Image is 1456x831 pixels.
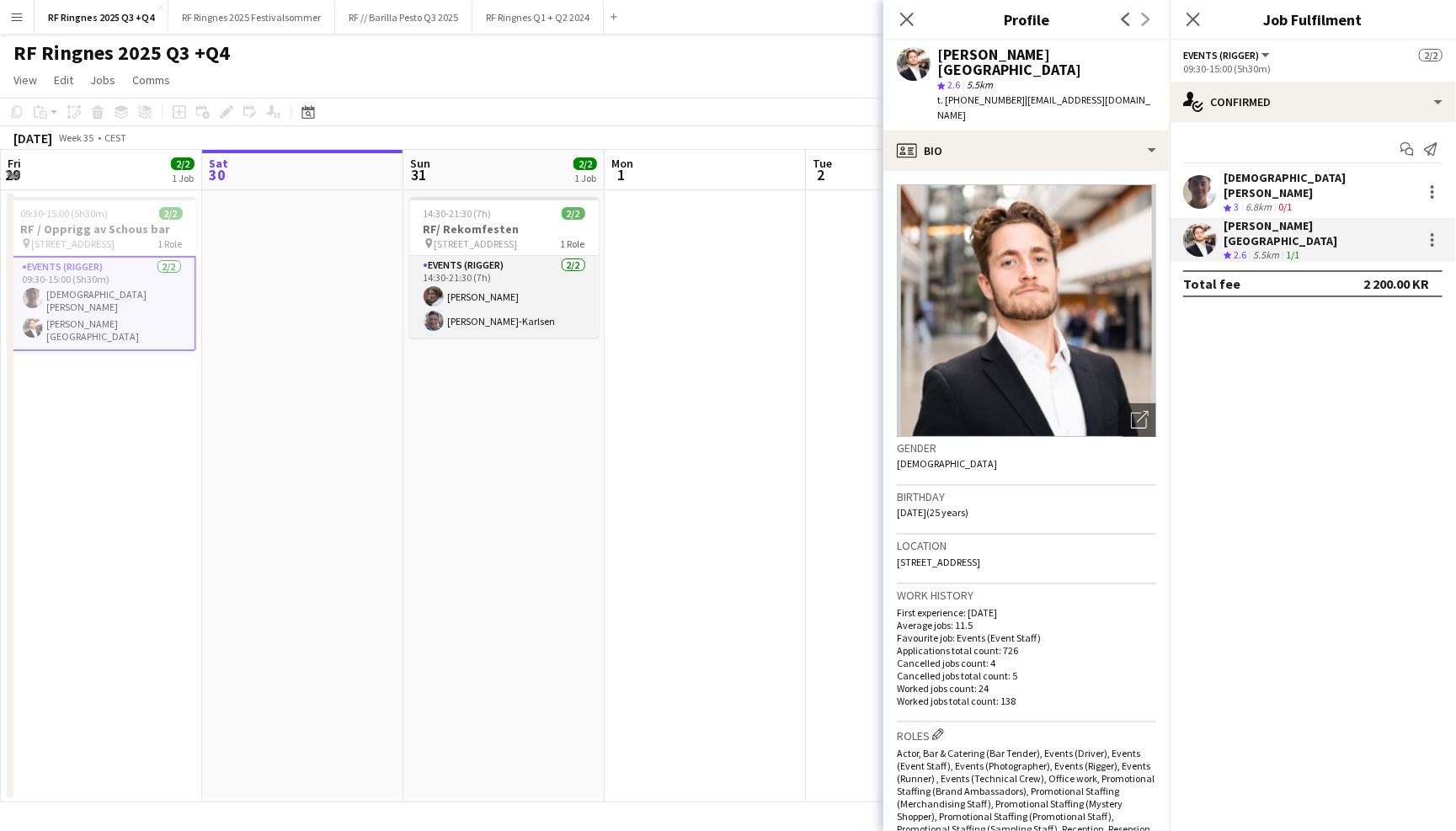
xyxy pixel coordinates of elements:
[1278,200,1292,213] app-skills-label: 0/1
[611,156,633,171] span: Mon
[897,619,1156,631] p: Average jobs: 11.5
[90,72,115,88] span: Jobs
[810,165,832,184] span: 2
[472,1,604,34] button: RF Ringnes Q1 + Q2 2024
[1363,275,1429,292] div: 2 200.00 KR
[1170,8,1456,30] h3: Job Fulfilment
[1183,62,1443,75] div: 09:30-15:00 (5h30m)
[104,131,126,144] div: CEST
[410,156,430,171] span: Sun
[1242,200,1275,215] div: 6.8km
[897,440,1156,455] h3: Gender
[171,157,195,170] span: 2/2
[883,8,1170,30] h3: Profile
[897,606,1156,619] p: First experience: [DATE]
[897,184,1156,437] img: Crew avatar or photo
[410,197,599,338] app-job-card: 14:30-21:30 (7h)2/2RF/ Rekomfesten [STREET_ADDRESS]1 RoleEvents (Rigger)2/214:30-21:30 (7h)[PERSO...
[897,588,1156,603] h3: Work history
[1419,49,1443,61] span: 2/2
[158,237,183,250] span: 1 Role
[410,221,599,237] h3: RF/ Rekomfesten
[168,1,335,34] button: RF Ringnes 2025 Festivalsommer
[813,156,832,171] span: Tue
[897,682,1156,695] p: Worked jobs count: 24
[1234,200,1239,213] span: 3
[83,69,122,91] a: Jobs
[1170,82,1456,122] div: Confirmed
[1224,170,1416,200] div: [DEMOGRAPHIC_DATA][PERSON_NAME]
[1250,248,1283,263] div: 5.5km
[1224,218,1416,248] div: [PERSON_NAME][GEOGRAPHIC_DATA]
[13,40,230,66] h1: RF Ringnes 2025 Q3 +Q4
[56,131,98,144] span: Week 35
[562,207,585,220] span: 2/2
[408,165,430,184] span: 31
[883,131,1170,171] div: Bio
[1183,49,1272,61] button: Events (Rigger)
[937,93,1150,121] span: | [EMAIL_ADDRESS][DOMAIN_NAME]
[410,256,599,338] app-card-role: Events (Rigger)2/214:30-21:30 (7h)[PERSON_NAME][PERSON_NAME]-Karlsen
[13,130,52,146] div: [DATE]
[8,256,196,351] app-card-role: Events (Rigger)2/209:30-15:00 (5h30m)[DEMOGRAPHIC_DATA][PERSON_NAME][PERSON_NAME][GEOGRAPHIC_DATA]
[897,506,968,519] span: [DATE] (25 years)
[424,207,492,220] span: 14:30-21:30 (7h)
[132,72,170,88] span: Comms
[209,156,228,171] span: Sat
[54,72,73,88] span: Edit
[1286,248,1299,261] app-skills-label: 1/1
[561,237,585,250] span: 1 Role
[125,69,177,91] a: Comms
[13,72,37,88] span: View
[937,47,1156,77] div: [PERSON_NAME][GEOGRAPHIC_DATA]
[573,157,597,170] span: 2/2
[1234,248,1246,261] span: 2.6
[206,165,228,184] span: 30
[5,165,21,184] span: 29
[47,69,80,91] a: Edit
[8,221,196,237] h3: RF / Opprigg av Schous bar
[897,538,1156,553] h3: Location
[159,207,183,220] span: 2/2
[897,726,1156,743] h3: Roles
[897,644,1156,657] p: Applications total count: 726
[897,657,1156,669] p: Cancelled jobs count: 4
[897,695,1156,707] p: Worked jobs total count: 138
[897,556,980,568] span: [STREET_ADDRESS]
[7,69,44,91] a: View
[897,489,1156,504] h3: Birthday
[609,165,633,184] span: 1
[1123,403,1156,437] div: Open photos pop-in
[897,457,997,470] span: [DEMOGRAPHIC_DATA]
[8,156,21,171] span: Fri
[335,1,472,34] button: RF // Barilla Pesto Q3 2025
[574,172,596,184] div: 1 Job
[21,207,109,220] span: 09:30-15:00 (5h30m)
[32,237,115,250] span: [STREET_ADDRESS]
[963,78,996,91] span: 5.5km
[1183,275,1240,292] div: Total fee
[937,93,1025,106] span: t. [PHONE_NUMBER]
[897,669,1156,682] p: Cancelled jobs total count: 5
[172,172,194,184] div: 1 Job
[947,78,960,91] span: 2.6
[435,237,518,250] span: [STREET_ADDRESS]
[1183,49,1259,61] span: Events (Rigger)
[35,1,168,34] button: RF Ringnes 2025 Q3 +Q4
[8,197,196,351] app-job-card: 09:30-15:00 (5h30m)2/2RF / Opprigg av Schous bar [STREET_ADDRESS]1 RoleEvents (Rigger)2/209:30-15...
[897,631,1156,644] p: Favourite job: Events (Event Staff)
